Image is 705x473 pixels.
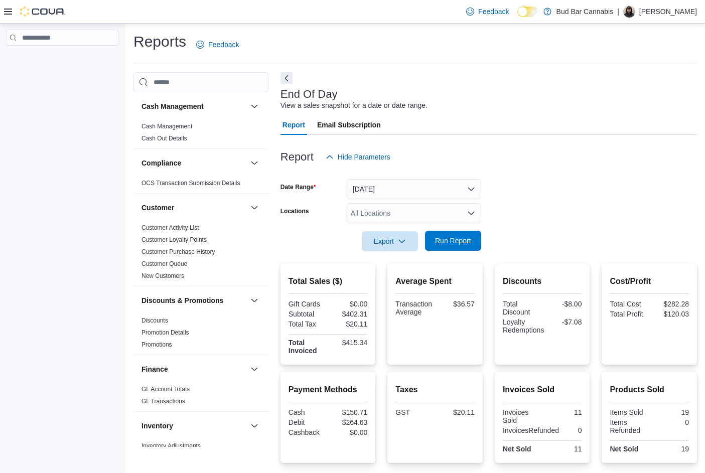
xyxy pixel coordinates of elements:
div: Marina B [623,6,635,18]
span: Promotion Details [142,329,189,337]
span: Feedback [208,40,239,50]
div: $150.71 [330,408,368,416]
button: Discounts & Promotions [142,295,246,305]
h1: Reports [133,32,186,52]
div: Loyalty Redemptions [503,318,544,334]
a: Feedback [462,2,513,22]
div: $402.31 [330,310,368,318]
span: Dark Mode [517,17,518,18]
span: New Customers [142,272,184,280]
label: Date Range [280,183,316,191]
button: Customer [142,203,246,213]
h3: Cash Management [142,101,204,111]
p: [PERSON_NAME] [639,6,697,18]
div: 11 [544,408,582,416]
button: Inventory [248,420,260,432]
button: Finance [248,363,260,375]
div: Invoices Sold [503,408,540,424]
div: Gift Cards [289,300,326,308]
h2: Cost/Profit [610,275,689,287]
a: Promotion Details [142,329,189,336]
span: Promotions [142,341,172,349]
label: Locations [280,207,309,215]
span: Cash Out Details [142,134,187,142]
div: 11 [544,445,582,453]
span: GL Account Totals [142,385,190,393]
a: Customer Queue [142,260,187,267]
a: New Customers [142,272,184,279]
button: Discounts & Promotions [248,294,260,306]
button: Open list of options [467,209,475,217]
a: Customer Purchase History [142,248,215,255]
button: Cash Management [248,100,260,112]
div: -$8.00 [544,300,582,308]
a: Discounts [142,317,168,324]
a: Customer Loyalty Points [142,236,207,243]
div: 19 [651,445,689,453]
div: Debit [289,418,326,426]
div: Discounts & Promotions [133,314,268,355]
button: Hide Parameters [322,147,394,167]
button: Run Report [425,231,481,251]
a: Feedback [192,35,243,55]
nav: Complex example [6,48,118,72]
div: Transaction Average [395,300,433,316]
input: Dark Mode [517,7,538,17]
span: Export [368,231,412,251]
h2: Taxes [395,384,475,396]
span: Customer Purchase History [142,248,215,256]
span: OCS Transaction Submission Details [142,179,240,187]
a: Cash Out Details [142,135,187,142]
p: Bud Bar Cannabis [556,6,614,18]
p: | [617,6,619,18]
button: Next [280,72,293,84]
div: $20.11 [330,320,368,328]
div: 19 [651,408,689,416]
div: -$7.08 [548,318,582,326]
div: Total Profit [610,310,647,318]
div: 0 [651,418,689,426]
div: $20.11 [437,408,475,416]
img: Cova [20,7,65,17]
div: Subtotal [289,310,326,318]
span: Discounts [142,317,168,325]
button: Inventory [142,421,246,431]
div: Cash [289,408,326,416]
a: Promotions [142,341,172,348]
h3: Report [280,151,314,163]
div: InvoicesRefunded [503,426,559,434]
button: Cash Management [142,101,246,111]
span: Inventory Adjustments [142,442,201,450]
a: Inventory Adjustments [142,442,201,449]
div: $282.28 [651,300,689,308]
h2: Products Sold [610,384,689,396]
span: Cash Management [142,122,192,130]
h3: Customer [142,203,174,213]
div: GST [395,408,433,416]
div: $415.34 [330,339,368,347]
div: Total Cost [610,300,647,308]
h2: Discounts [503,275,582,287]
div: Compliance [133,177,268,193]
strong: Net Sold [503,445,531,453]
span: Feedback [478,7,509,17]
div: Items Sold [610,408,647,416]
div: 0 [563,426,582,434]
span: Hide Parameters [338,152,390,162]
div: Cash Management [133,120,268,148]
h2: Payment Methods [289,384,368,396]
button: Compliance [248,157,260,169]
div: $264.63 [330,418,368,426]
span: Run Report [435,236,471,246]
div: Total Tax [289,320,326,328]
h3: Discounts & Promotions [142,295,223,305]
a: GL Account Totals [142,386,190,393]
a: Cash Management [142,123,192,130]
button: Customer [248,202,260,214]
span: Email Subscription [317,115,381,135]
h2: Invoices Sold [503,384,582,396]
strong: Total Invoiced [289,339,317,355]
div: $120.03 [651,310,689,318]
h3: Finance [142,364,168,374]
span: Customer Activity List [142,224,199,232]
